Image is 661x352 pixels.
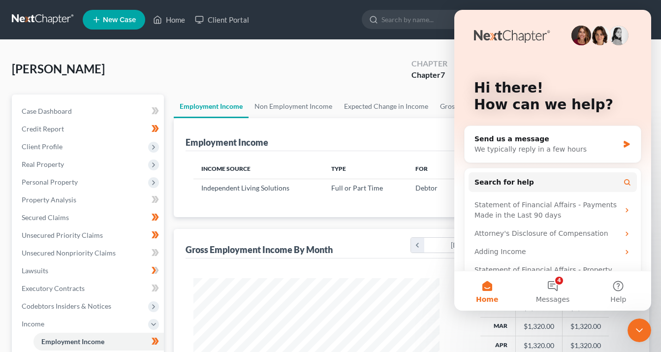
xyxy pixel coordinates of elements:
span: Real Property [22,160,64,168]
a: Executory Contracts [14,280,164,297]
span: Personal Property [22,178,78,186]
a: Client Portal [190,11,254,29]
div: Gross Employment Income By Month [186,244,333,256]
iframe: Intercom live chat [628,319,651,342]
span: Unsecured Priority Claims [22,231,103,239]
a: Employment Income [174,95,249,118]
div: Employment Income [186,136,268,148]
a: Expected Change in Income [338,95,434,118]
span: Property Analysis [22,195,76,204]
span: Full or Part Time [331,184,383,192]
a: Lawsuits [14,262,164,280]
span: Client Profile [22,142,63,151]
div: Chapter [411,58,447,69]
a: Non Employment Income [249,95,338,118]
span: Debtor [415,184,438,192]
a: Employment Income [33,333,164,351]
span: Unsecured Nonpriority Claims [22,249,116,257]
div: $1,320.00 [524,321,554,331]
span: Employment Income [41,337,104,346]
span: Secured Claims [22,213,69,222]
a: Credit Report [14,120,164,138]
a: Property Analysis [14,191,164,209]
div: Chapter [411,69,447,81]
a: Unsecured Nonpriority Claims [14,244,164,262]
span: Case Dashboard [22,107,72,115]
span: Type [331,165,346,172]
span: Income Source [201,165,251,172]
a: Secured Claims [14,209,164,226]
span: Income [22,320,44,328]
td: $1,320.00 [562,317,609,336]
span: [PERSON_NAME] [12,62,105,76]
iframe: Intercom live chat [454,10,651,311]
span: Independent Living Solutions [201,184,289,192]
span: Lawsuits [22,266,48,275]
a: Home [148,11,190,29]
span: 7 [441,70,445,79]
span: Executory Contracts [22,284,85,292]
span: Codebtors Insiders & Notices [22,302,111,310]
a: Gross Yearly Income [434,95,508,118]
span: Credit Report [22,125,64,133]
span: New Case [103,16,136,24]
span: For [415,165,428,172]
div: $1,320.00 [524,341,554,351]
a: Case Dashboard [14,102,164,120]
th: Mar [480,317,516,336]
input: Search by name... [381,10,472,29]
a: Unsecured Priority Claims [14,226,164,244]
div: [DATE] [424,238,500,253]
i: chevron_left [411,238,424,253]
